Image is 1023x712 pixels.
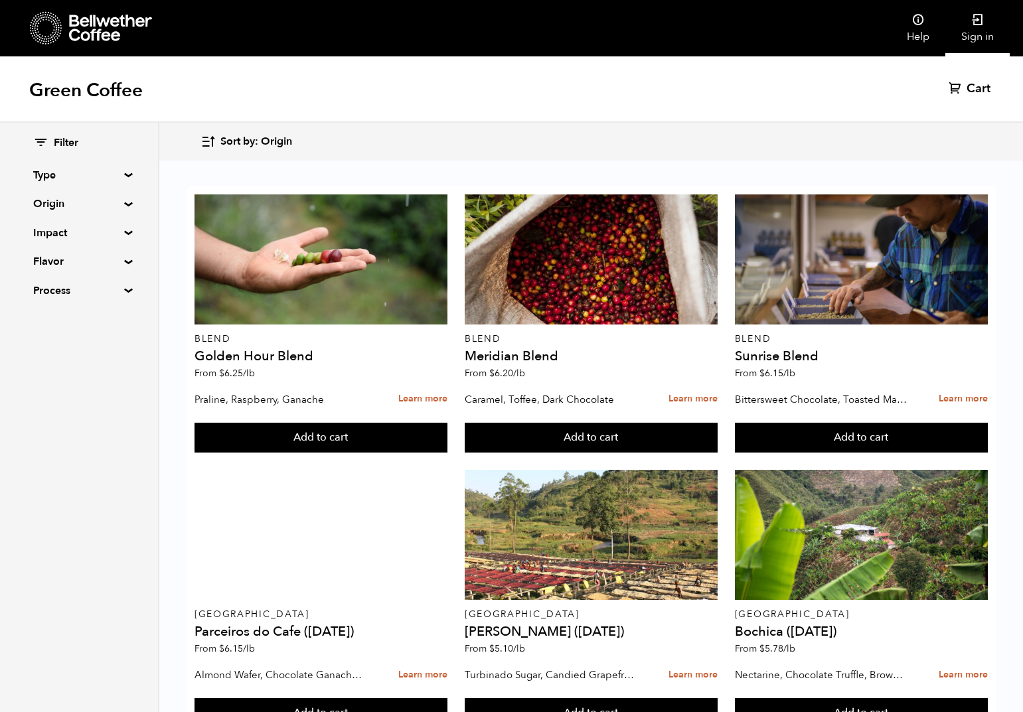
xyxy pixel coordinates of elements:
[489,642,495,655] span: $
[200,126,292,157] button: Sort by: Origin
[783,367,795,380] span: /lb
[195,334,447,344] p: Blend
[398,385,447,413] a: Learn more
[735,423,988,453] button: Add to cart
[489,642,525,655] bdi: 5.10
[465,367,525,380] span: From
[220,135,292,149] span: Sort by: Origin
[219,642,255,655] bdi: 6.15
[513,367,525,380] span: /lb
[465,350,718,363] h4: Meridian Blend
[195,625,447,638] h4: Parceiros do Cafe ([DATE])
[195,665,366,685] p: Almond Wafer, Chocolate Ganache, Bing Cherry
[195,350,447,363] h4: Golden Hour Blend
[759,367,765,380] span: $
[243,367,255,380] span: /lb
[465,423,718,453] button: Add to cart
[735,350,988,363] h4: Sunrise Blend
[967,81,990,97] span: Cart
[735,665,907,685] p: Nectarine, Chocolate Truffle, Brown Sugar
[398,661,447,689] a: Learn more
[783,642,795,655] span: /lb
[513,642,525,655] span: /lb
[33,253,125,269] summary: Flavor
[465,625,718,638] h4: [PERSON_NAME] ([DATE])
[759,642,795,655] bdi: 5.78
[949,81,994,97] a: Cart
[195,642,255,655] span: From
[465,610,718,619] p: [GEOGRAPHIC_DATA]
[219,367,255,380] bdi: 6.25
[759,642,765,655] span: $
[219,367,224,380] span: $
[735,625,988,638] h4: Bochica ([DATE])
[33,283,125,299] summary: Process
[465,334,718,344] p: Blend
[195,610,447,619] p: [GEOGRAPHIC_DATA]
[243,642,255,655] span: /lb
[195,423,447,453] button: Add to cart
[465,665,637,685] p: Turbinado Sugar, Candied Grapefruit, Spiced Plum
[759,367,795,380] bdi: 6.15
[735,367,795,380] span: From
[219,642,224,655] span: $
[489,367,495,380] span: $
[939,661,988,689] a: Learn more
[54,136,78,151] span: Filter
[669,661,718,689] a: Learn more
[195,367,255,380] span: From
[465,390,637,409] p: Caramel, Toffee, Dark Chocolate
[735,642,795,655] span: From
[735,334,988,344] p: Blend
[939,385,988,413] a: Learn more
[735,610,988,619] p: [GEOGRAPHIC_DATA]
[195,390,366,409] p: Praline, Raspberry, Ganache
[33,225,125,241] summary: Impact
[33,167,125,183] summary: Type
[669,385,718,413] a: Learn more
[33,196,125,212] summary: Origin
[29,78,143,102] h1: Green Coffee
[735,390,907,409] p: Bittersweet Chocolate, Toasted Marshmallow, Candied Orange, Praline
[489,367,525,380] bdi: 6.20
[465,642,525,655] span: From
